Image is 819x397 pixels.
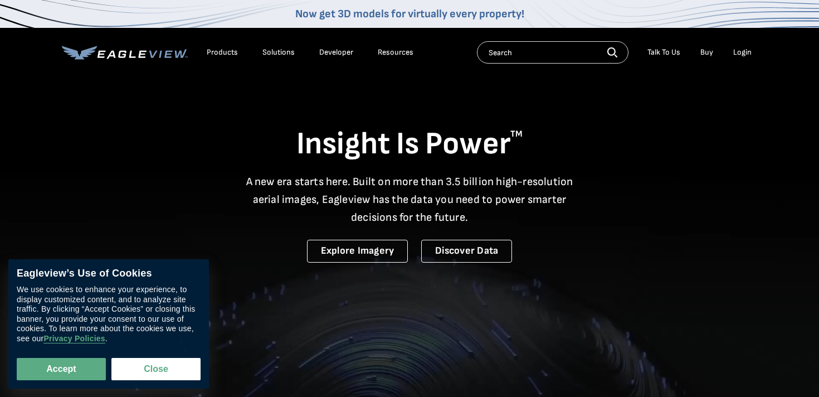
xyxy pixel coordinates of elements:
[62,125,757,164] h1: Insight Is Power
[295,7,524,21] a: Now get 3D models for virtually every property!
[421,240,512,263] a: Discover Data
[43,335,105,344] a: Privacy Policies
[17,358,106,380] button: Accept
[700,47,713,57] a: Buy
[477,41,628,64] input: Search
[510,129,523,139] sup: TM
[262,47,295,57] div: Solutions
[733,47,752,57] div: Login
[239,173,580,226] p: A new era starts here. Built on more than 3.5 billion high-resolution aerial images, Eagleview ha...
[307,240,408,263] a: Explore Imagery
[17,285,201,344] div: We use cookies to enhance your experience, to display customized content, and to analyze site tra...
[319,47,353,57] a: Developer
[17,268,201,280] div: Eagleview’s Use of Cookies
[378,47,413,57] div: Resources
[647,47,680,57] div: Talk To Us
[111,358,201,380] button: Close
[207,47,238,57] div: Products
